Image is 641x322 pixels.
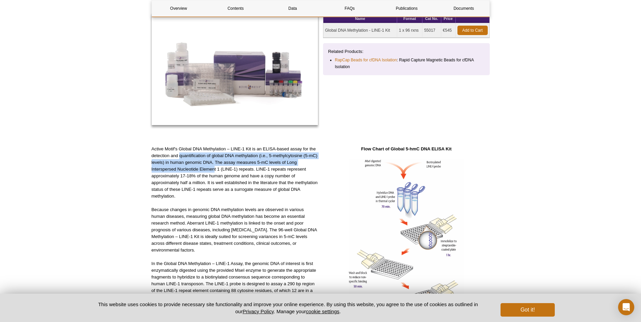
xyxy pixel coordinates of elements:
[501,303,554,317] button: Got it!
[397,23,422,38] td: 1 x 96 rxns
[152,14,318,125] img: Global DNA Methylation Assay–LINE-1 Kit
[335,57,397,63] a: RapCap Beads for cfDNA Isolation
[441,14,456,23] th: Price
[152,206,318,254] p: Because changes in genomic DNA methylation levels are observed in various human diseases, measuri...
[323,23,397,38] td: Global DNA Methylation - LINE-1 Kit
[323,14,397,23] th: Name
[397,14,422,23] th: Format
[243,309,274,314] a: Privacy Policy
[323,0,376,17] a: FAQs
[457,26,488,35] a: Add to Cart
[422,14,441,23] th: Cat No.
[152,146,318,200] p: Active Motif's Global DNA Methylation – LINE-1 Kit is an ELISA-based assay for the detection and ...
[437,0,490,17] a: Documents
[152,0,205,17] a: Overview
[209,0,262,17] a: Contents
[266,0,319,17] a: Data
[152,14,318,127] a: Global DNA Methylation Assay–LINE-1 Kit
[361,146,452,151] strong: Flow Chart of Global 5-hmC DNA ELISA Kit
[380,0,434,17] a: Publications
[306,309,339,314] button: cookie settings
[422,23,441,38] td: 55017
[618,299,634,315] div: Open Intercom Messenger
[328,48,485,55] p: Related Products:
[441,23,456,38] td: €545
[335,57,479,70] li: : Rapid Capture Magnetic Beads for cfDNA Isolation
[87,301,490,315] p: This website uses cookies to provide necessary site functionality and improve your online experie...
